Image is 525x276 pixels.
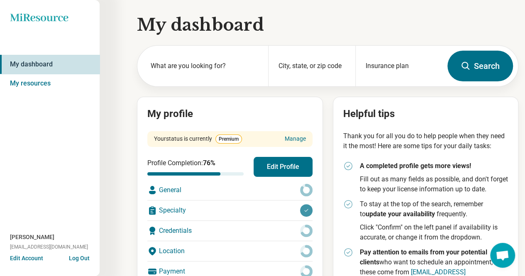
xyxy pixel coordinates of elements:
a: Manage [285,134,306,143]
strong: A completed profile gets more views! [360,162,471,170]
p: Fill out as many fields as possible, and don't forget to keep your license information up to date. [360,174,508,194]
span: [EMAIL_ADDRESS][DOMAIN_NAME] [10,243,88,251]
button: Edit Account [10,254,43,263]
button: Search [447,51,513,81]
p: To stay at the top of the search, remember to frequently. [360,199,508,219]
h2: Helpful tips [343,107,508,121]
div: Your status is currently [154,134,242,144]
button: Edit Profile [254,157,313,177]
div: Specialty [147,200,313,220]
div: Credentials [147,221,313,241]
p: Click "Confirm" on the left panel if availability is accurate, or change it from the dropdown. [360,222,508,242]
label: What are you looking for? [151,61,258,71]
div: Open chat [490,243,515,268]
strong: update your availability [366,210,435,218]
h2: My profile [147,107,313,121]
div: Location [147,241,313,261]
span: 76 % [203,159,215,167]
strong: Pay attention to emails from your potential clients [360,248,487,266]
span: Premium [215,134,242,144]
p: Thank you for all you do to help people when they need it the most! Here are some tips for your d... [343,131,508,151]
div: General [147,180,313,200]
h1: My dashboard [137,13,518,37]
button: Log Out [69,254,90,261]
span: [PERSON_NAME] [10,233,54,242]
div: Profile Completion: [147,158,244,176]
